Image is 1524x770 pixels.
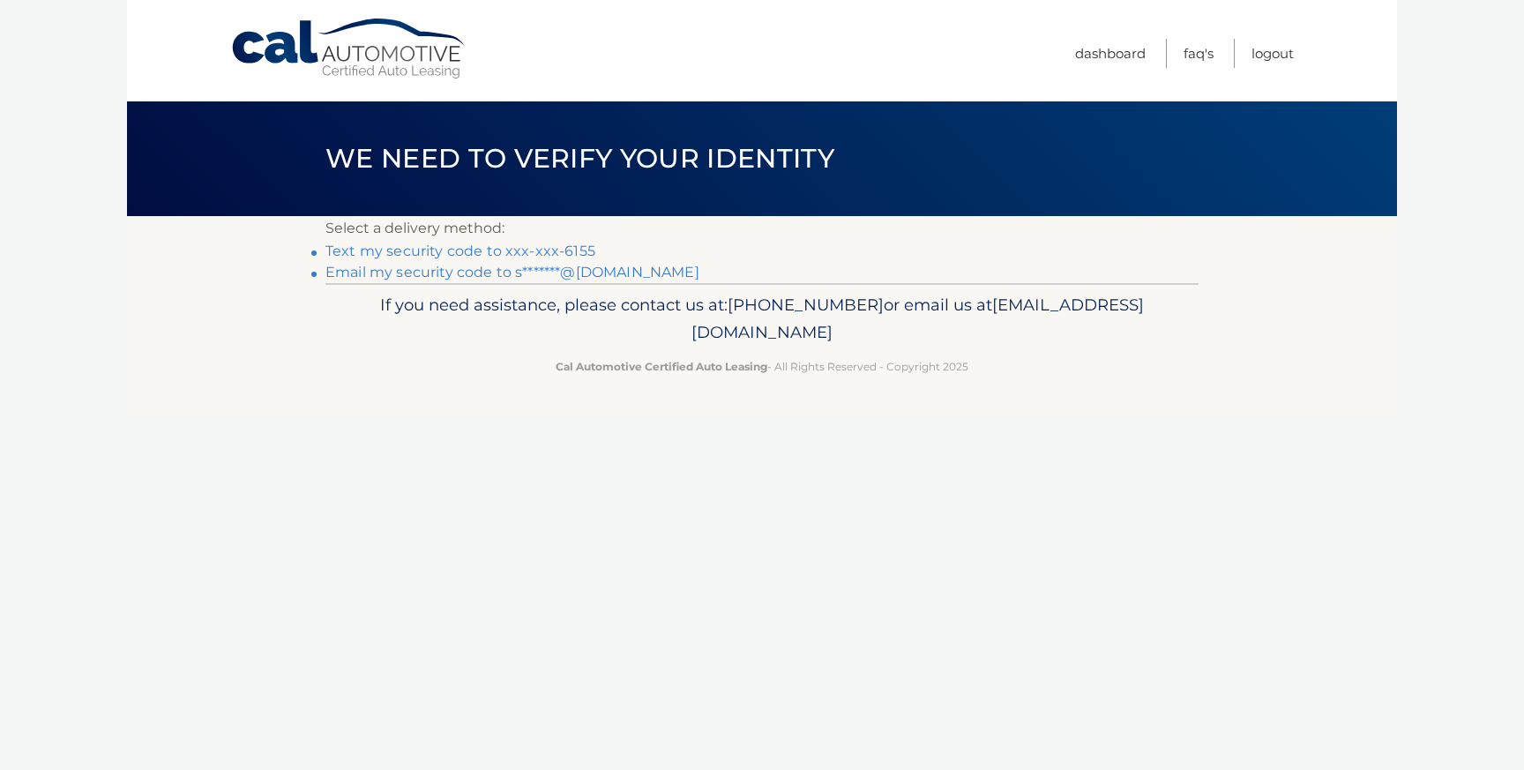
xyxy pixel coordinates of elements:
[1184,39,1214,68] a: FAQ's
[325,142,834,175] span: We need to verify your identity
[337,291,1187,348] p: If you need assistance, please contact us at: or email us at
[325,243,595,259] a: Text my security code to xxx-xxx-6155
[1075,39,1146,68] a: Dashboard
[325,216,1199,241] p: Select a delivery method:
[556,360,767,373] strong: Cal Automotive Certified Auto Leasing
[1251,39,1294,68] a: Logout
[728,295,884,315] span: [PHONE_NUMBER]
[325,264,699,280] a: Email my security code to s*******@[DOMAIN_NAME]
[337,357,1187,376] p: - All Rights Reserved - Copyright 2025
[230,18,468,80] a: Cal Automotive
